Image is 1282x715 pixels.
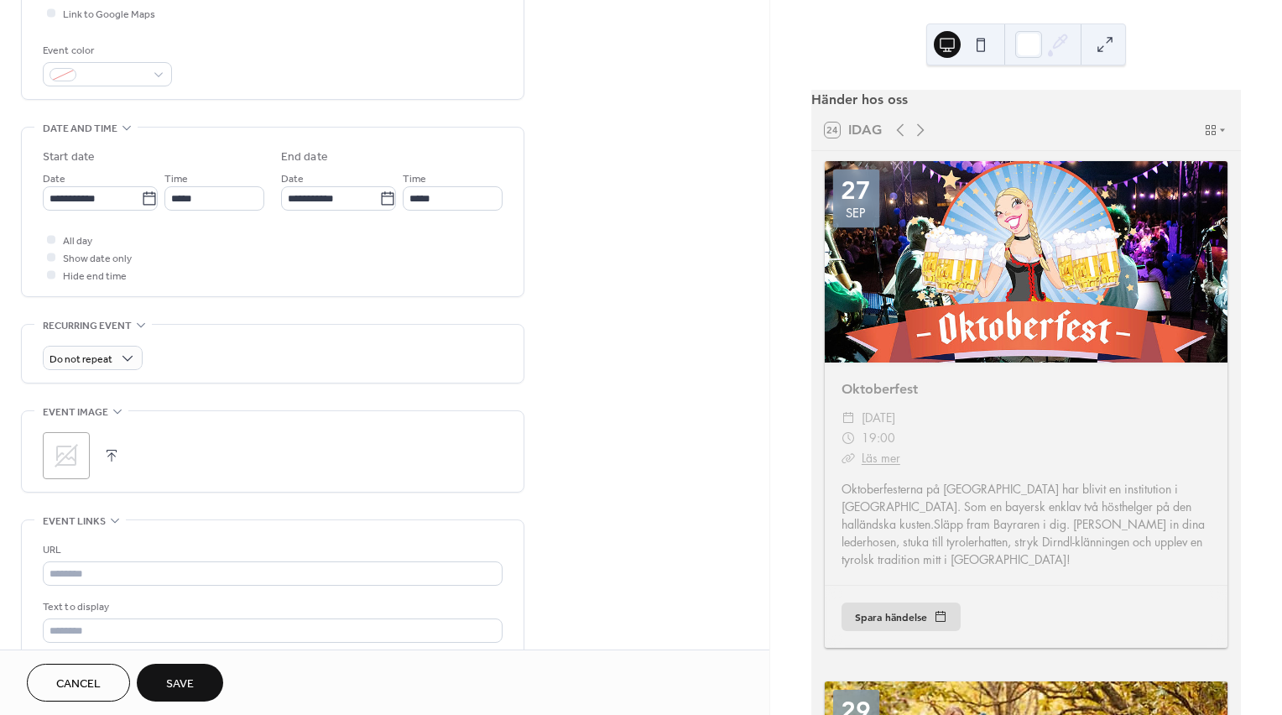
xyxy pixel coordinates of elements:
[43,598,499,616] div: Text to display
[56,676,101,693] span: Cancel
[842,428,855,448] div: ​
[281,170,304,188] span: Date
[43,541,499,559] div: URL
[43,170,65,188] span: Date
[825,480,1227,568] div: Oktoberfesterna på [GEOGRAPHIC_DATA] har blivit en institution i [GEOGRAPHIC_DATA]. Som en bayers...
[166,676,194,693] span: Save
[842,408,855,428] div: ​
[63,268,127,285] span: Hide end time
[811,90,1241,110] div: Händer hos oss
[842,448,855,468] div: ​
[63,232,92,250] span: All day
[43,120,117,138] span: Date and time
[862,408,895,428] span: [DATE]
[27,664,130,702] button: Cancel
[137,664,223,702] button: Save
[842,603,961,631] button: Spara händelse
[43,317,132,335] span: Recurring event
[841,178,871,203] div: 27
[43,432,90,479] div: ;
[50,350,112,369] span: Do not repeat
[862,450,900,466] a: Läs mer
[43,513,106,530] span: Event links
[43,149,95,166] div: Start date
[846,206,866,219] div: sep
[403,170,426,188] span: Time
[43,42,169,60] div: Event color
[862,428,895,448] span: 19:00
[842,381,918,397] a: Oktoberfest
[63,6,155,23] span: Link to Google Maps
[281,149,328,166] div: End date
[43,404,108,421] span: Event image
[164,170,188,188] span: Time
[63,250,132,268] span: Show date only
